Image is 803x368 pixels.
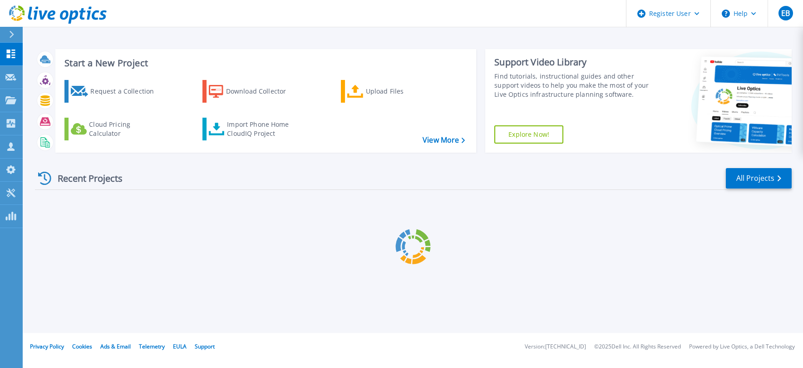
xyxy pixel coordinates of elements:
[494,56,650,68] div: Support Video Library
[90,82,163,100] div: Request a Collection
[64,58,464,68] h3: Start a New Project
[366,82,438,100] div: Upload Files
[494,125,563,144] a: Explore Now!
[100,343,131,350] a: Ads & Email
[35,167,135,189] div: Recent Projects
[139,343,165,350] a: Telemetry
[64,118,166,140] a: Cloud Pricing Calculator
[173,343,187,350] a: EULA
[72,343,92,350] a: Cookies
[227,120,298,138] div: Import Phone Home CloudIQ Project
[781,10,790,17] span: EB
[341,80,442,103] a: Upload Files
[226,82,299,100] div: Download Collector
[594,344,681,350] li: © 2025 Dell Inc. All Rights Reserved
[195,343,215,350] a: Support
[726,168,792,189] a: All Projects
[64,80,166,103] a: Request a Collection
[525,344,586,350] li: Version: [TECHNICAL_ID]
[689,344,795,350] li: Powered by Live Optics, a Dell Technology
[89,120,162,138] div: Cloud Pricing Calculator
[494,72,650,99] div: Find tutorials, instructional guides and other support videos to help you make the most of your L...
[202,80,304,103] a: Download Collector
[30,343,64,350] a: Privacy Policy
[423,136,465,144] a: View More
